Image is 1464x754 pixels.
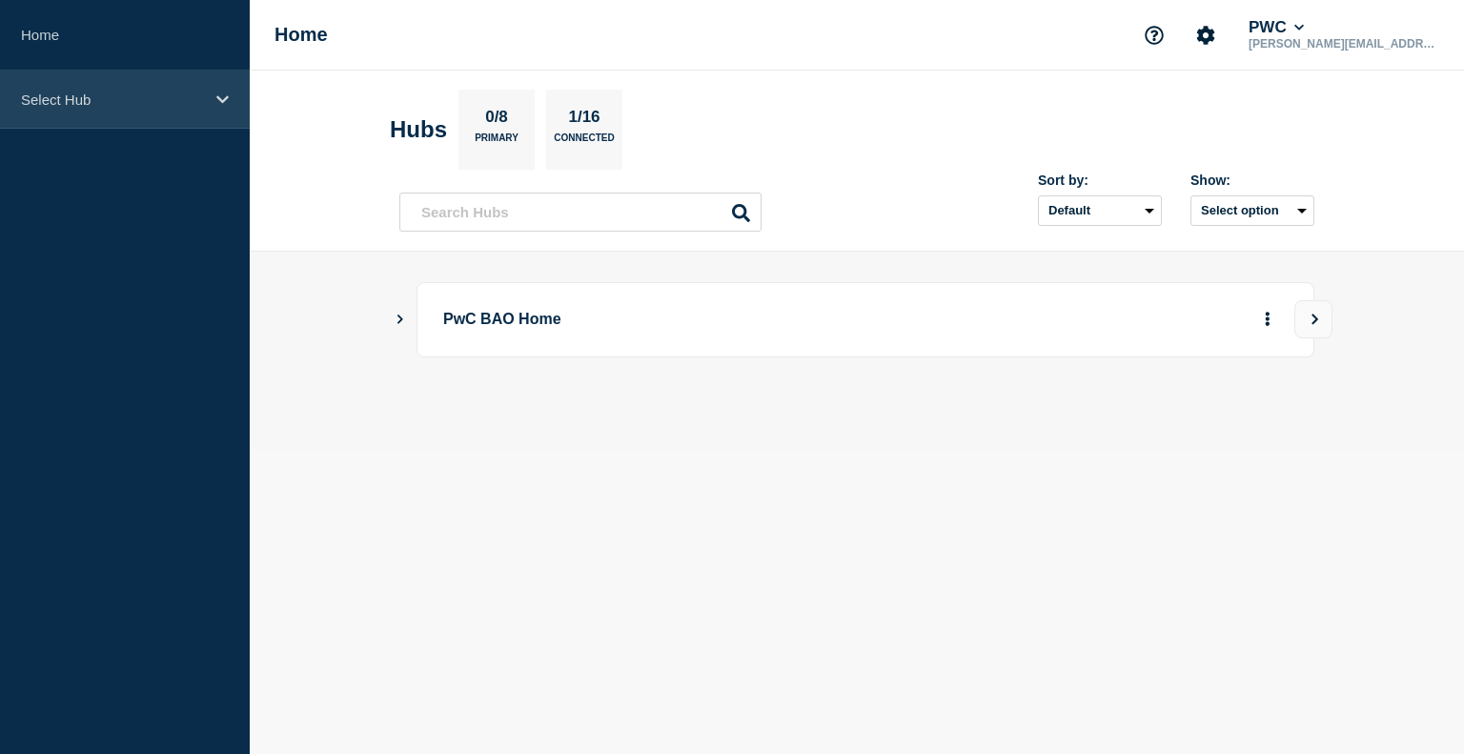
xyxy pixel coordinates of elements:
h2: Hubs [390,116,447,143]
button: Account settings [1186,15,1226,55]
input: Search Hubs [399,193,762,232]
button: View [1294,300,1332,338]
h1: Home [274,24,328,46]
select: Sort by [1038,195,1162,226]
button: PWC [1245,18,1308,37]
button: Show Connected Hubs [396,313,405,327]
p: Select Hub [21,92,204,108]
p: Connected [554,132,614,153]
div: Sort by: [1038,173,1162,188]
p: Primary [475,132,518,153]
p: 0/8 [478,108,516,132]
p: 1/16 [561,108,607,132]
div: Show: [1190,173,1314,188]
p: [PERSON_NAME][EMAIL_ADDRESS][DOMAIN_NAME] [1245,37,1443,51]
button: Support [1134,15,1174,55]
button: More actions [1255,302,1280,337]
p: PwC BAO Home [443,302,970,337]
button: Select option [1190,195,1314,226]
